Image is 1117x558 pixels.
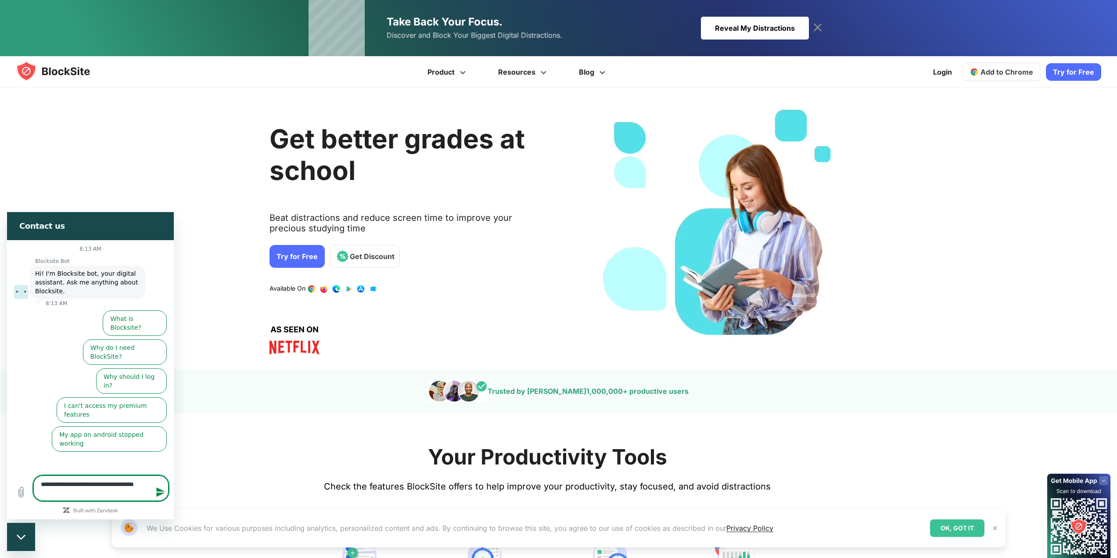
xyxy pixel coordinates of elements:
img: Close [991,525,998,532]
span: Discover and Block Your Biggest Digital Distractions. [387,29,562,42]
p: We Use Cookies for various purposes including analytics, personalized content and ads. By continu... [147,523,773,533]
h2: Your Productivity Tools [428,444,667,470]
a: Blog [564,56,623,88]
img: chrome-icon.svg [970,68,979,76]
a: Resources [483,56,564,88]
text: Check the features BlockSite offers to help improve your productivity, stay focused, and avoid di... [324,481,771,492]
iframe: Messaging window [7,212,174,519]
a: Try for Free [1046,63,1101,81]
span: 1,000,000 [586,387,623,396]
text: Trusted by [PERSON_NAME] + productive users [488,387,689,396]
div: Reveal My Distractions [701,17,809,40]
text: Beat distractions and reduce screen time to improve your precious studying time [269,212,550,241]
a: Built with Zendesk: Visit the Zendesk website in a new tab [66,296,111,302]
div: OK, GOT IT [930,519,984,537]
h2: Get better grades at school [269,123,550,186]
button: Upload file [5,271,23,289]
button: My app on android stopped working [45,214,160,240]
img: blocksite-icon.5d769676.svg [16,61,107,82]
text: Available On [269,284,305,293]
iframe: Button to launch messaging window, conversation in progress [7,523,35,551]
span: Take Back Your Focus. [387,15,503,28]
a: Try for Free [269,245,325,268]
a: Get Discount [330,245,400,268]
span: Add to Chrome [981,68,1033,76]
a: Add to Chrome [963,63,1041,81]
a: Privacy Policy [726,524,773,533]
a: Product [413,56,483,88]
img: pepole images [428,380,488,402]
button: Send message [144,271,162,289]
button: Close [989,522,1001,534]
a: Login [928,61,957,83]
